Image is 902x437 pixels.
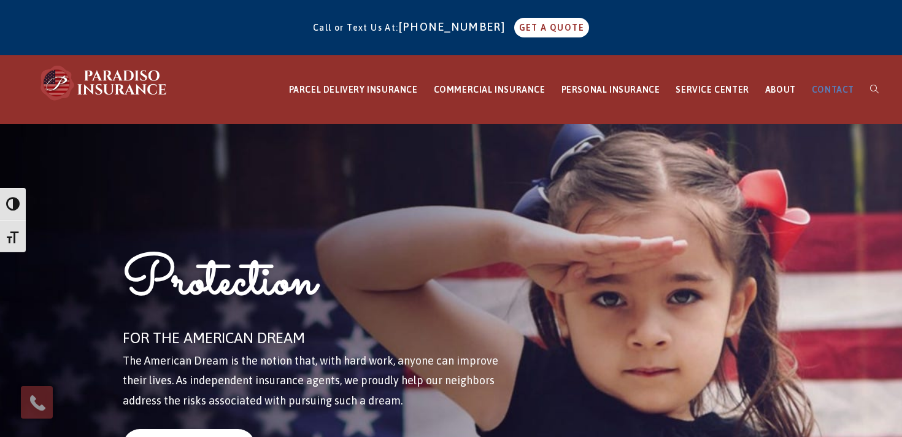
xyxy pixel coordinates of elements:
a: PERSONAL INSURANCE [553,56,668,124]
span: Call or Text Us At: [313,23,399,33]
span: COMMERCIAL INSURANCE [434,85,545,95]
a: CONTACT [804,56,862,124]
a: GET A QUOTE [514,18,589,37]
span: The American Dream is the notion that, with hard work, anyone can improve their lives. As indepen... [123,354,498,407]
span: PARCEL DELIVERY INSURANCE [289,85,418,95]
a: PARCEL DELIVERY INSURANCE [281,56,426,124]
span: FOR THE AMERICAN DREAM [123,330,305,346]
h1: Protection [123,247,522,325]
span: CONTACT [812,85,854,95]
a: COMMERCIAL INSURANCE [426,56,553,124]
span: ABOUT [765,85,796,95]
a: ABOUT [757,56,804,124]
img: Paradiso Insurance [37,64,172,101]
a: SERVICE CENTER [668,56,757,124]
span: SERVICE CENTER [676,85,749,95]
span: PERSONAL INSURANCE [561,85,660,95]
a: [PHONE_NUMBER] [399,20,512,33]
img: Phone icon [28,393,47,412]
